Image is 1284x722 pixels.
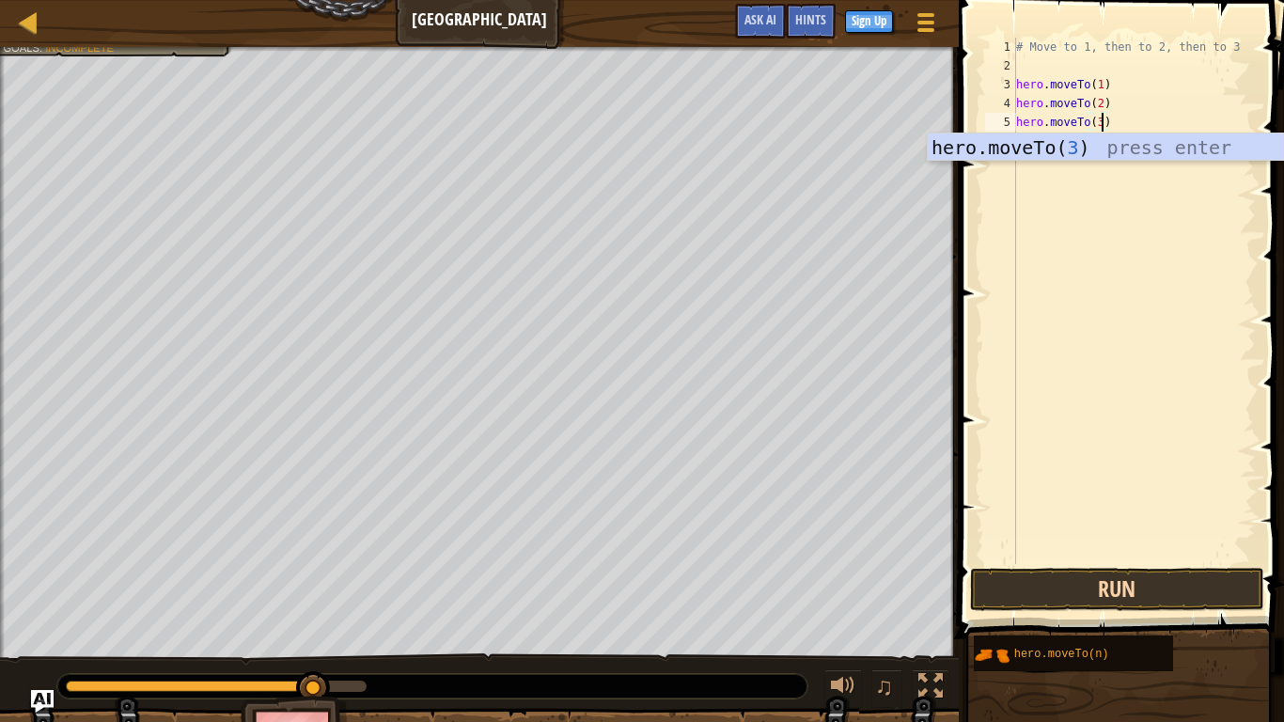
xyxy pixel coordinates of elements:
[871,669,903,708] button: ♫
[875,672,894,700] span: ♫
[1014,648,1109,661] span: hero.moveTo(n)
[744,10,776,28] span: Ask AI
[974,637,1010,673] img: portrait.png
[985,94,1016,113] div: 4
[970,568,1263,611] button: Run
[735,4,786,39] button: Ask AI
[845,10,893,33] button: Sign Up
[902,4,949,48] button: Show game menu
[985,113,1016,132] div: 5
[824,669,862,708] button: Adjust volume
[985,56,1016,75] div: 2
[31,690,54,713] button: Ask AI
[985,132,1016,150] div: 6
[795,10,826,28] span: Hints
[985,75,1016,94] div: 3
[912,669,949,708] button: Toggle fullscreen
[985,38,1016,56] div: 1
